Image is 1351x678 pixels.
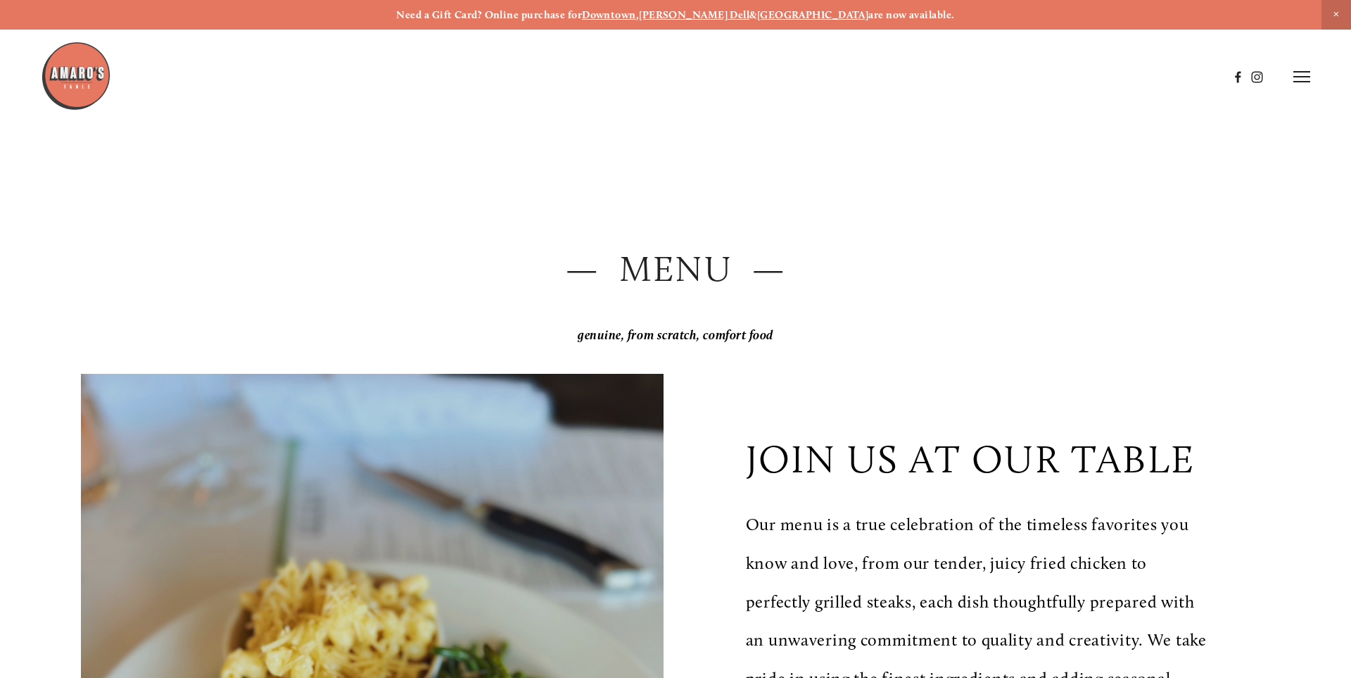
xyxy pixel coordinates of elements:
strong: Need a Gift Card? Online purchase for [396,8,582,21]
em: genuine, from scratch, comfort food [578,327,773,343]
strong: & [749,8,756,21]
h2: — Menu — [81,244,1270,294]
img: Amaro's Table [41,41,111,111]
a: [GEOGRAPHIC_DATA] [757,8,869,21]
a: Downtown [582,8,636,21]
a: [PERSON_NAME] Dell [639,8,749,21]
strong: are now available. [868,8,954,21]
strong: , [636,8,639,21]
p: join us at our table [746,436,1195,482]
